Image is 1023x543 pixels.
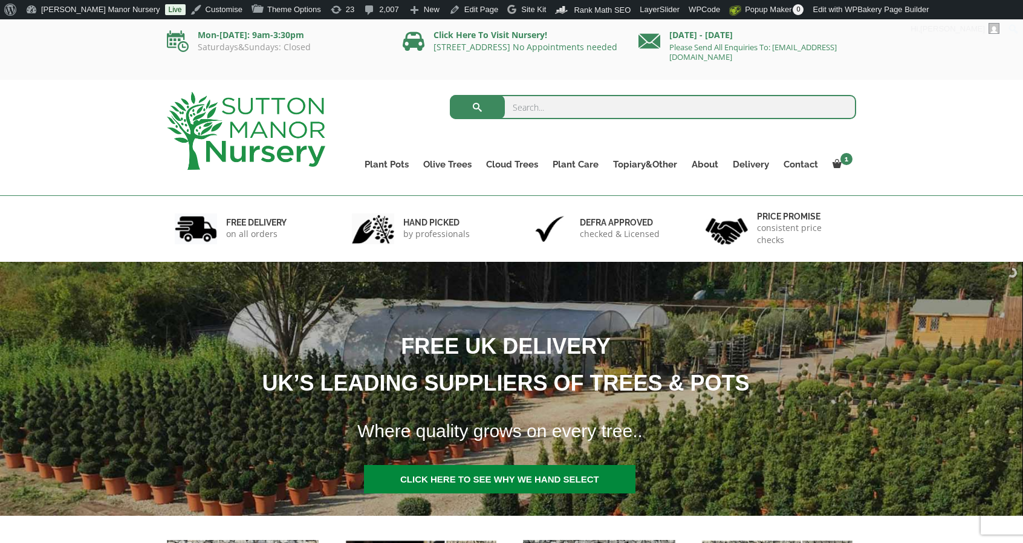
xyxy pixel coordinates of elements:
[606,156,684,173] a: Topiary&Other
[793,4,804,15] span: 0
[684,156,726,173] a: About
[403,228,470,240] p: by professionals
[357,156,416,173] a: Plant Pots
[167,42,385,52] p: Saturdays&Sundays: Closed
[840,153,852,165] span: 1
[776,156,825,173] a: Contact
[580,217,660,228] h6: Defra approved
[757,211,849,222] h6: Price promise
[352,213,394,244] img: 2.jpg
[175,213,217,244] img: 1.jpg
[342,413,937,449] h1: Where quality grows on every tree..
[226,217,287,228] h6: FREE DELIVERY
[61,328,935,402] h1: FREE UK DELIVERY UK’S LEADING SUPPLIERS OF TREES & POTS
[416,156,479,173] a: Olive Trees
[580,228,660,240] p: checked & Licensed
[434,29,547,41] a: Click Here To Visit Nursery!
[920,24,985,33] span: [PERSON_NAME]
[521,5,546,14] span: Site Kit
[726,156,776,173] a: Delivery
[403,217,470,228] h6: hand picked
[669,42,837,62] a: Please Send All Enquiries To: [EMAIL_ADDRESS][DOMAIN_NAME]
[479,156,545,173] a: Cloud Trees
[757,222,849,246] p: consistent price checks
[528,213,571,244] img: 3.jpg
[167,92,325,170] img: logo
[825,156,856,173] a: 1
[706,210,748,247] img: 4.jpg
[167,28,385,42] p: Mon-[DATE]: 9am-3:30pm
[226,228,287,240] p: on all orders
[450,95,857,119] input: Search...
[574,5,631,15] span: Rank Math SEO
[165,4,186,15] a: Live
[434,41,617,53] a: [STREET_ADDRESS] No Appointments needed
[545,156,606,173] a: Plant Care
[906,19,1004,39] a: Hi,
[638,28,856,42] p: [DATE] - [DATE]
